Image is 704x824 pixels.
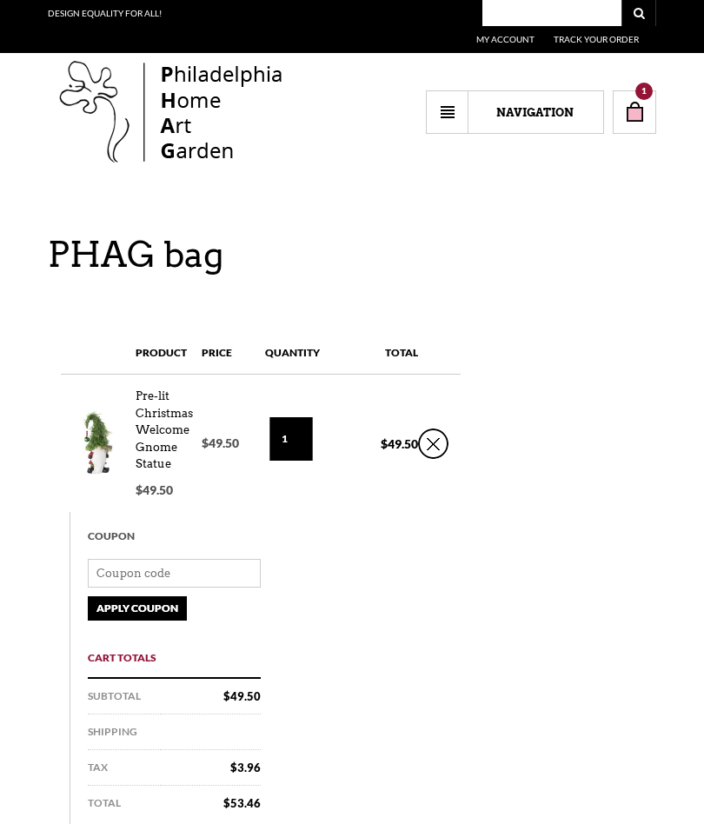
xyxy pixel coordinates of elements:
[381,436,388,451] span: $
[202,435,239,450] bdi: 49.50
[202,332,239,375] th: Price
[239,332,346,375] th: Quantity
[61,406,136,481] img: Pre-lit Christmas Welcome Gnome Statue
[381,436,418,451] bdi: 49.50
[346,332,418,375] th: Total
[613,90,656,134] a: 1
[418,429,448,459] a: ×
[88,514,261,559] h3: Coupon
[136,332,202,375] th: Product
[88,786,161,821] th: Total
[136,482,143,497] span: $
[88,596,187,621] input: Apply Coupon
[48,234,656,276] h1: PHAG bag
[88,679,161,714] th: Subtotal
[88,750,161,786] th: Tax
[635,83,653,100] span: 1
[223,689,230,703] span: $
[476,34,535,44] a: My Account
[223,796,261,810] bdi: 53.46
[88,559,261,588] input: Coupon code
[223,689,261,703] bdi: 49.50
[230,761,261,774] bdi: 3.96
[88,638,261,680] h2: Cart Totals
[269,417,313,461] input: Qty
[136,379,193,473] a: Pre-lit Christmas Welcome Gnome Statue
[202,435,209,450] span: $
[230,761,237,774] span: $
[223,796,230,810] span: $
[88,714,161,750] th: Shipping
[136,482,173,497] bdi: 49.50
[554,34,639,44] a: Track Your Order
